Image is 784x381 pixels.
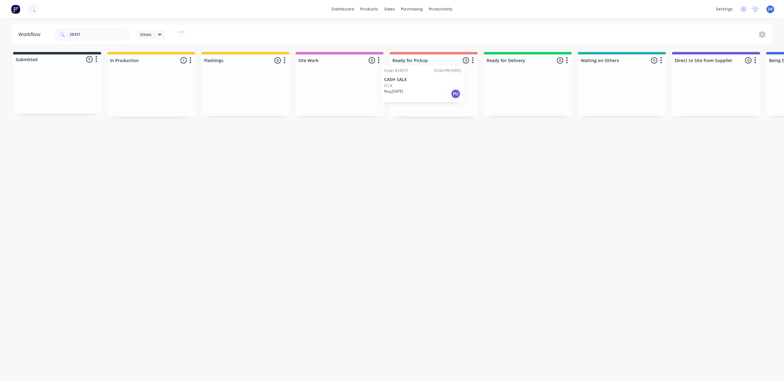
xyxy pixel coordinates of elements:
[274,57,281,64] span: 0
[369,57,375,64] span: 0
[204,57,264,64] input: Enter column name…
[463,57,469,64] span: 0
[18,31,43,38] div: Workflow
[392,57,453,64] input: Enter column name…
[180,57,187,64] span: 1
[140,31,152,38] span: Views
[557,57,563,64] span: 0
[381,5,398,14] div: sales
[329,5,357,14] a: dashboard
[11,5,20,14] img: Factory
[110,57,170,64] input: Enter column name…
[398,5,426,14] div: purchasing
[426,5,455,14] div: productivity
[86,56,93,62] span: 0
[357,5,381,14] div: products
[675,57,735,64] input: Enter column name…
[14,56,38,63] div: Submitted
[745,57,752,64] span: 0
[298,57,359,64] input: Enter column name…
[651,57,657,64] span: 0
[581,57,641,64] input: Enter column name…
[713,5,736,14] div: settings
[487,57,547,64] input: Enter column name…
[70,28,130,41] input: Search for orders...
[768,6,773,12] span: JM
